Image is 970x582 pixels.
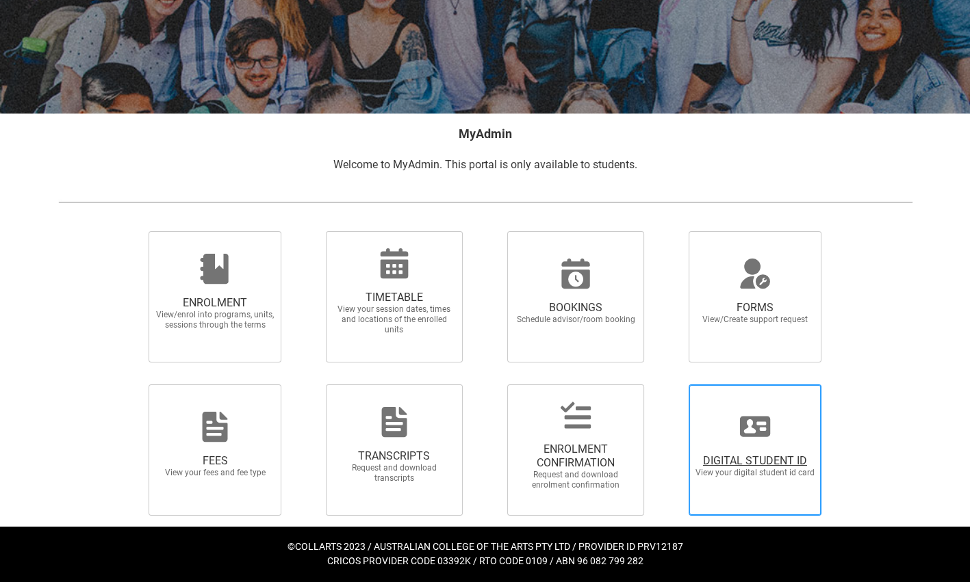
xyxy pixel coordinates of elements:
[515,301,636,315] span: BOOKINGS
[695,315,815,325] span: View/Create support request
[155,454,275,468] span: FEES
[695,301,815,315] span: FORMS
[334,463,455,484] span: Request and download transcripts
[334,291,455,304] span: TIMETABLE
[695,468,815,478] span: View your digital student id card
[515,315,636,325] span: Schedule advisor/room booking
[334,304,455,335] span: View your session dates, times and locations of the enrolled units
[695,454,815,468] span: DIGITAL STUDENT ID
[155,468,275,478] span: View your fees and fee type
[515,442,636,470] span: ENROLMENT CONFIRMATION
[334,449,455,463] span: TRANSCRIPTS
[155,296,275,310] span: ENROLMENT
[515,470,636,490] span: Request and download enrolment confirmation
[333,158,637,171] span: Welcome to MyAdmin. This portal is only available to students.
[58,124,912,143] h2: MyAdmin
[155,310,275,330] span: View/enrol into programs, units, sessions through the terms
